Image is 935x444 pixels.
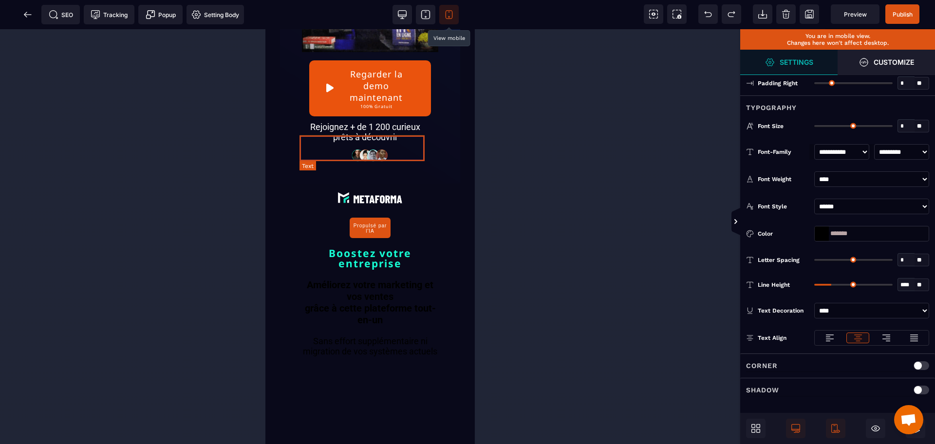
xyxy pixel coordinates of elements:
span: Favicon [187,5,244,24]
strong: Settings [780,58,813,66]
span: Padding Right [758,79,798,87]
text: Rejoignez + de 1 200 curieux prêts à découvrir [34,90,166,116]
span: Font Size [758,122,784,130]
span: Is Show Desktop [786,419,805,438]
p: Corner [746,360,778,371]
span: Cmd Hidden Block [866,419,885,438]
div: Text Decoration [758,306,809,315]
span: View desktop [393,5,412,24]
div: Font Style [758,202,809,211]
span: View components [644,4,663,24]
p: Boostez votre entreprise [37,217,173,242]
span: Preview [831,4,879,24]
span: Open Style Manager [838,50,935,75]
span: Tracking code [84,5,134,24]
span: Is Show Mobile [826,419,845,438]
span: Tracking [91,10,128,19]
span: Seo meta data [41,5,80,24]
p: Text Align [746,333,786,343]
span: Open Style Manager [740,50,838,75]
span: Toggle Views [740,207,750,237]
span: SEO [49,10,73,19]
span: Publish [893,11,913,18]
div: Color [758,229,809,239]
div: Font-Family [758,147,809,157]
div: Font Weight [758,174,809,184]
span: Open Blocks [746,419,766,438]
text: Sans effort supplémentaire ni migration de vos systèmes actuels [37,307,172,327]
img: e6894688e7183536f91f6cf1769eef69_LOGO_BLANC.png [71,161,139,176]
span: Line Height [758,281,790,289]
img: 32586e8465b4242308ef789b458fc82f_community-people.png [85,116,125,132]
span: Screenshot [667,4,687,24]
span: View tablet [416,5,435,24]
span: Clear [776,4,796,24]
span: Undo [698,4,718,24]
span: Open Import Webpage [753,4,772,24]
span: Redo [722,4,741,24]
span: Save [800,4,819,24]
div: Typography [740,95,935,113]
span: Preview [844,11,867,18]
p: You are in mobile view. [745,33,930,39]
strong: Customize [874,58,914,66]
button: Propulsé par l'IA [84,188,125,209]
button: Regarder la demo maintenant100% Gratuit [44,31,166,87]
span: Setting Body [191,10,239,19]
span: Popup [146,10,176,19]
div: Mở cuộc trò chuyện [894,405,923,434]
p: Changes here won't affect desktop. [745,39,930,46]
h1: Améliorez votre marketing et vos ventes grâce à cette plateforme tout-en-un [37,250,173,296]
span: Create Alert Modal [138,5,183,24]
span: Letter Spacing [758,256,800,264]
span: View mobile [439,5,459,24]
span: Back [18,5,37,24]
span: Save [885,4,919,24]
p: Shadow [746,384,779,396]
